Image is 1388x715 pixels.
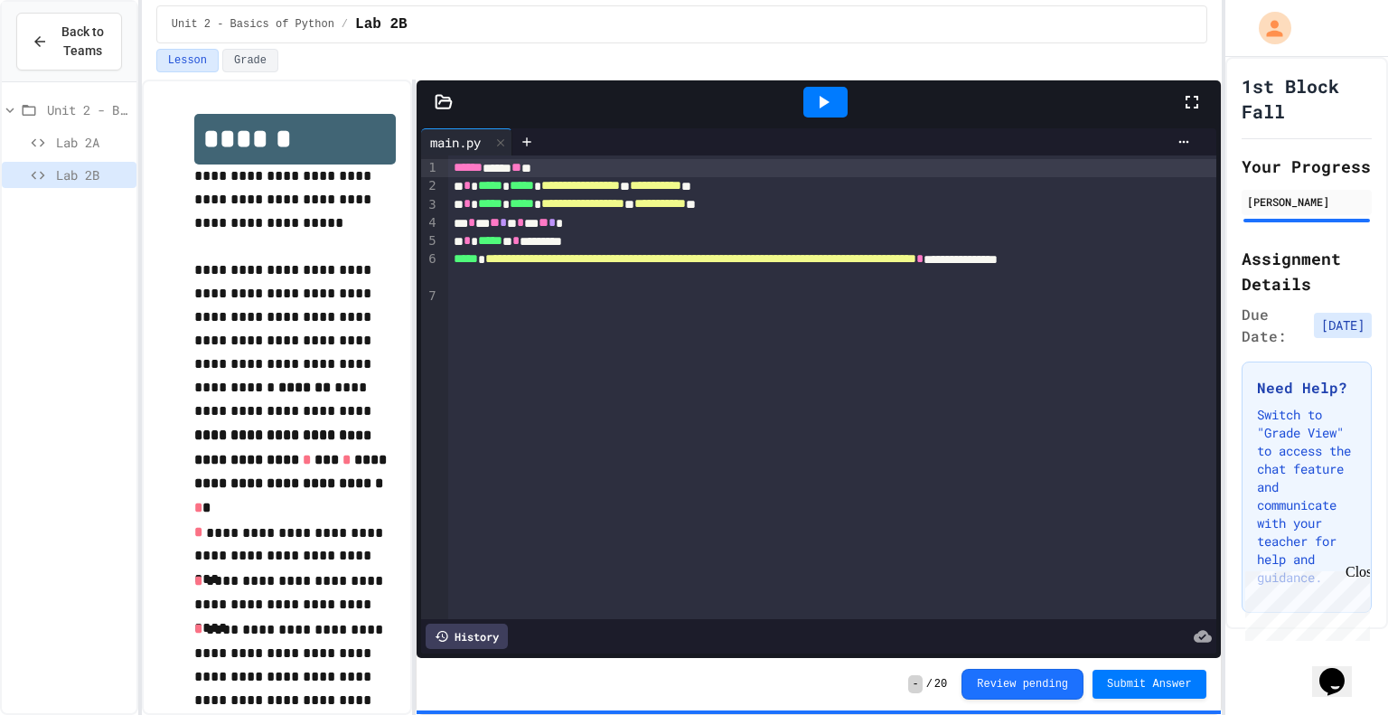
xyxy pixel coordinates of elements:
[1107,677,1192,691] span: Submit Answer
[1257,406,1356,587] p: Switch to "Grade View" to access the chat feature and communicate with your teacher for help and ...
[421,177,439,195] div: 2
[934,677,947,691] span: 20
[1314,313,1372,338] span: [DATE]
[1240,7,1296,49] div: My Account
[355,14,408,35] span: Lab 2B
[1238,564,1370,641] iframe: chat widget
[421,214,439,232] div: 4
[421,133,490,152] div: main.py
[56,165,129,184] span: Lab 2B
[1257,377,1356,399] h3: Need Help?
[342,17,348,32] span: /
[961,669,1083,700] button: Review pending
[7,7,125,115] div: Chat with us now!Close
[421,196,439,214] div: 3
[47,100,129,119] span: Unit 2 - Basics of Python
[59,23,107,61] span: Back to Teams
[421,232,439,250] div: 5
[56,133,129,152] span: Lab 2A
[172,17,334,32] span: Unit 2 - Basics of Python
[1247,193,1366,210] div: [PERSON_NAME]
[426,624,508,649] div: History
[1242,73,1372,124] h1: 1st Block Fall
[421,128,512,155] div: main.py
[421,250,439,287] div: 6
[1242,154,1372,179] h2: Your Progress
[1242,246,1372,296] h2: Assignment Details
[1242,304,1307,347] span: Due Date:
[16,13,122,71] button: Back to Teams
[926,677,933,691] span: /
[1312,643,1370,697] iframe: chat widget
[421,287,439,306] div: 7
[156,49,219,72] button: Lesson
[421,159,439,177] div: 1
[222,49,278,72] button: Grade
[908,675,922,693] span: -
[1093,670,1206,699] button: Submit Answer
